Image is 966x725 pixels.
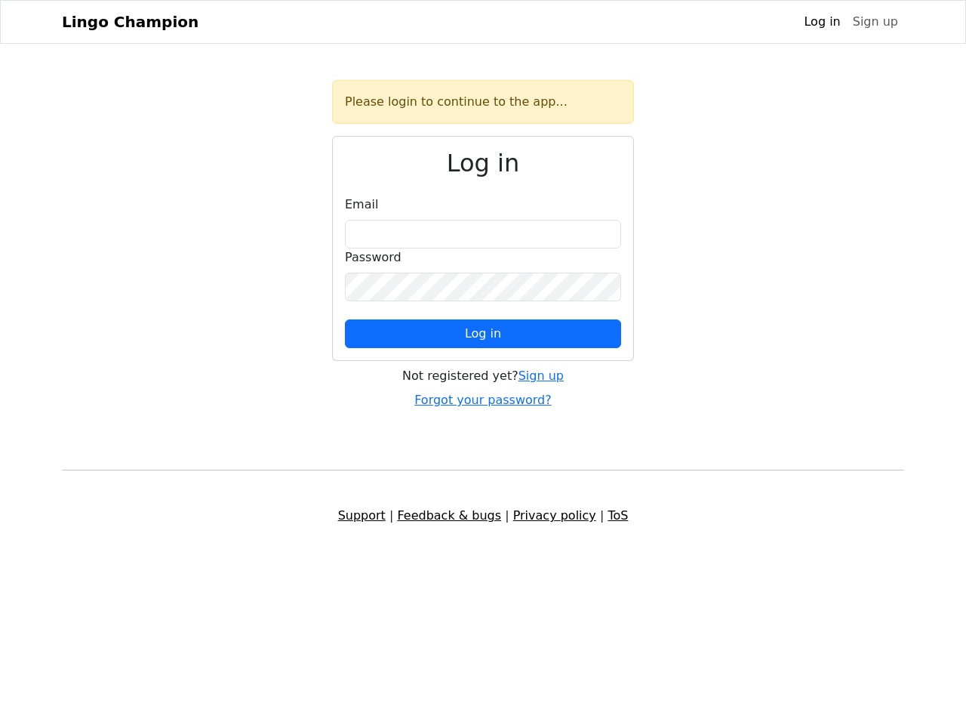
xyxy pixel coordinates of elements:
a: Support [338,508,386,523]
label: Email [345,196,378,214]
label: Password [345,248,401,267]
a: Log in [798,7,846,37]
a: Feedback & bugs [397,508,501,523]
a: Lingo Champion [62,7,198,37]
a: Sign up [847,7,904,37]
button: Log in [345,319,621,348]
a: Forgot your password? [414,393,552,407]
div: | | | [53,507,913,525]
div: Please login to continue to the app... [332,80,634,124]
a: Privacy policy [513,508,596,523]
h2: Log in [345,149,621,177]
a: ToS [608,508,628,523]
div: Not registered yet? [332,367,634,385]
a: Sign up [518,369,564,383]
span: Log in [465,326,501,341]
